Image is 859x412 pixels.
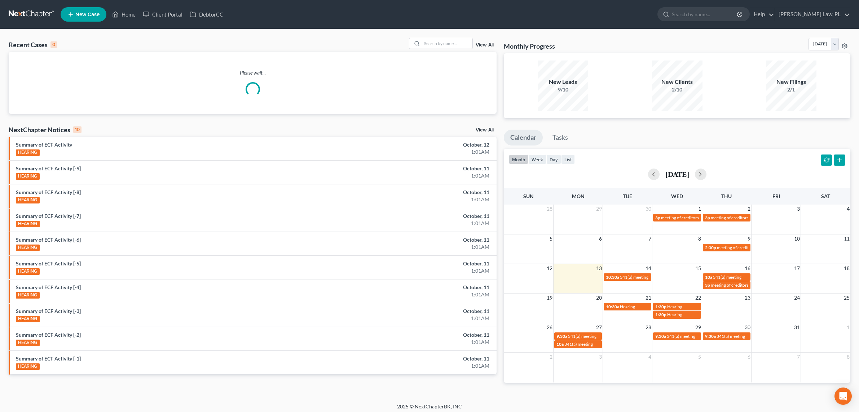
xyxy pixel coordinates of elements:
[16,292,40,299] div: HEARING
[336,308,489,315] div: October, 11
[645,205,652,213] span: 30
[744,264,751,273] span: 16
[595,205,603,213] span: 29
[564,341,593,347] span: 341(a) meeting
[713,274,741,280] span: 341(a) meeting
[623,193,632,199] span: Tue
[504,130,543,145] a: Calendar
[9,69,497,76] p: Please wait...
[16,355,81,362] a: Summary of ECF Activity [-1]
[538,78,588,86] div: New Leads
[16,245,40,251] div: HEARING
[645,323,652,332] span: 28
[50,41,57,48] div: 0
[671,193,683,199] span: Wed
[796,353,801,361] span: 7
[697,353,702,361] span: 5
[336,315,489,322] div: 1:01AM
[139,8,186,21] a: Client Portal
[109,8,139,21] a: Home
[655,215,660,220] span: 3p
[9,125,82,134] div: NextChapter Notices
[772,193,780,199] span: Fri
[655,312,666,317] span: 1:30p
[834,388,852,405] div: Open Intercom Messenger
[16,197,40,203] div: HEARING
[16,237,81,243] a: Summary of ECF Activity [-6]
[652,86,702,93] div: 2/10
[721,193,732,199] span: Thu
[793,234,801,243] span: 10
[572,193,585,199] span: Mon
[16,308,81,314] a: Summary of ECF Activity [-3]
[652,78,702,86] div: New Clients
[336,172,489,179] div: 1:01AM
[523,193,534,199] span: Sun
[606,274,619,280] span: 10:30a
[73,126,82,133] div: 10
[672,8,738,21] input: Search by name...
[336,196,489,203] div: 1:01AM
[504,42,555,50] h3: Monthly Progress
[336,331,489,339] div: October, 11
[16,363,40,370] div: HEARING
[705,274,712,280] span: 10a
[509,154,528,164] button: month
[620,274,648,280] span: 341(a) meeting
[843,294,850,302] span: 25
[16,149,40,156] div: HEARING
[606,304,619,309] span: 10:30a
[546,294,553,302] span: 19
[336,165,489,172] div: October, 11
[546,323,553,332] span: 26
[336,243,489,251] div: 1:01AM
[476,127,494,133] a: View All
[336,339,489,346] div: 1:01AM
[648,353,652,361] span: 4
[336,189,489,196] div: October, 11
[336,362,489,370] div: 1:01AM
[336,141,489,148] div: October, 12
[16,268,40,275] div: HEARING
[336,284,489,291] div: October, 11
[705,333,716,339] span: 9:30a
[705,215,710,220] span: 3p
[595,294,603,302] span: 20
[538,86,588,93] div: 9/10
[747,234,751,243] span: 9
[186,8,227,21] a: DebtorCC
[9,40,57,49] div: Recent Cases
[793,323,801,332] span: 31
[705,245,716,250] span: 2:30p
[336,267,489,274] div: 1:01AM
[422,38,472,49] input: Search by name...
[711,215,749,220] span: meeting of creditors
[843,234,850,243] span: 11
[793,294,801,302] span: 24
[556,333,567,339] span: 9:30a
[16,340,40,346] div: HEARING
[645,294,652,302] span: 21
[595,264,603,273] span: 13
[549,353,553,361] span: 2
[750,8,774,21] a: Help
[705,282,710,288] span: 3p
[665,170,689,178] h2: [DATE]
[766,86,816,93] div: 2/1
[556,341,564,347] span: 10a
[695,294,702,302] span: 22
[336,236,489,243] div: October, 11
[744,323,751,332] span: 30
[697,234,702,243] span: 8
[775,8,850,21] a: [PERSON_NAME] Law, PL
[846,205,850,213] span: 4
[796,205,801,213] span: 3
[595,323,603,332] span: 27
[667,333,695,339] span: 341(a) meeting
[695,264,702,273] span: 15
[336,148,489,156] div: 1:01AM
[648,234,652,243] span: 7
[661,215,699,220] span: meeting of creditors
[697,205,702,213] span: 1
[336,355,489,362] div: October, 11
